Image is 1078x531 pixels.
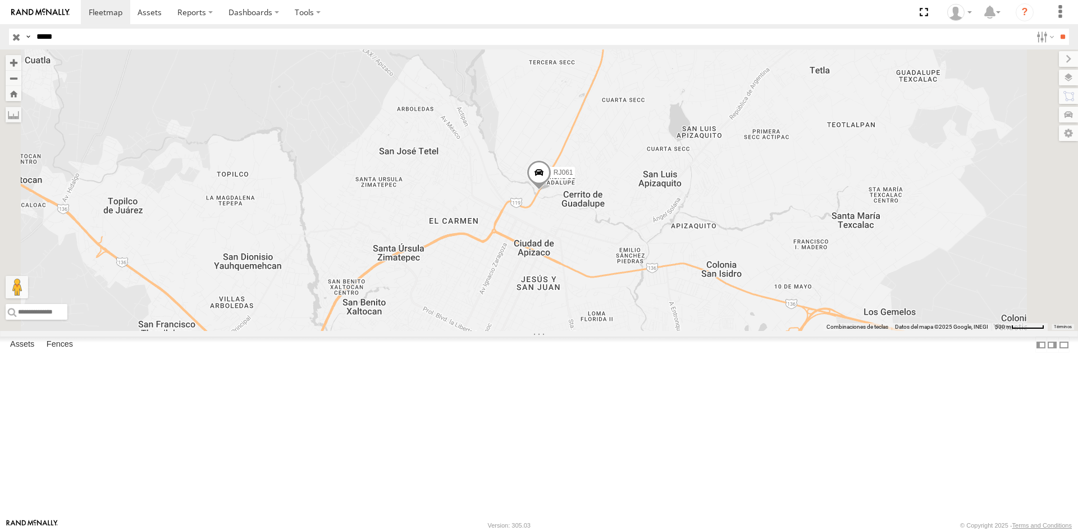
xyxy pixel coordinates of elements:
[1035,337,1047,353] label: Dock Summary Table to the Left
[554,169,573,176] span: RJ061
[6,276,28,298] button: Arrastra al hombrecito al mapa para abrir Street View
[6,86,21,101] button: Zoom Home
[1047,337,1058,353] label: Dock Summary Table to the Right
[6,70,21,86] button: Zoom out
[995,324,1011,330] span: 500 m
[1054,325,1072,329] a: Términos
[11,8,70,16] img: rand-logo.svg
[41,337,79,353] label: Fences
[1059,125,1078,141] label: Map Settings
[826,323,888,331] button: Combinaciones de teclas
[6,107,21,122] label: Measure
[4,337,40,353] label: Assets
[895,324,988,330] span: Datos del mapa ©2025 Google, INEGI
[488,522,531,529] div: Version: 305.03
[24,29,33,45] label: Search Query
[1032,29,1056,45] label: Search Filter Options
[6,520,58,531] a: Visit our Website
[1012,522,1072,529] a: Terms and Conditions
[992,323,1048,331] button: Escala del mapa: 500 m por 55 píxeles
[1016,3,1034,21] i: ?
[6,55,21,70] button: Zoom in
[1058,337,1070,353] label: Hide Summary Table
[943,4,976,21] div: Josue Jimenez
[960,522,1072,529] div: © Copyright 2025 -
